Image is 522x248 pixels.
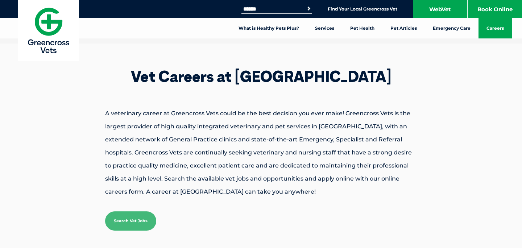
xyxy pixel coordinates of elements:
p: A veterinary career at Greencross Vets could be the best decision you ever make! Greencross Vets ... [80,107,442,198]
a: Pet Health [342,18,382,38]
h1: Vet Careers at [GEOGRAPHIC_DATA] [80,69,442,84]
a: Search Vet Jobs [105,211,156,231]
a: Pet Articles [382,18,425,38]
button: Search [305,5,312,12]
a: Careers [478,18,512,38]
a: Services [307,18,342,38]
a: Emergency Care [425,18,478,38]
a: Find Your Local Greencross Vet [328,6,397,12]
a: What is Healthy Pets Plus? [231,18,307,38]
